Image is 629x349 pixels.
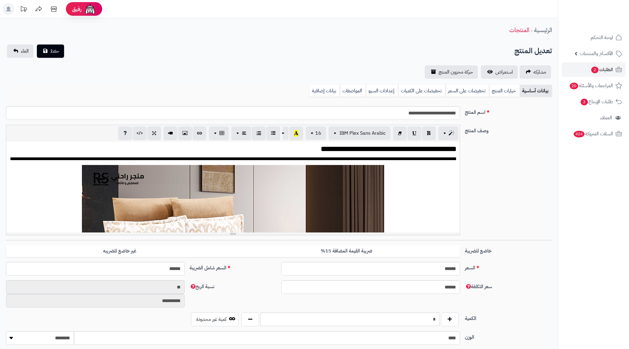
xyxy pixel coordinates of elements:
label: السعر شامل الضريبة [187,262,279,272]
a: المواصفات [340,85,366,97]
a: بيانات أساسية [520,85,552,97]
span: المراجعات والأسئلة [569,81,613,90]
span: الأقسام والمنتجات [580,49,613,58]
span: مشاركه [533,68,546,76]
span: 20 [570,83,579,90]
span: حركة مخزون المنتج [439,68,473,76]
span: 424 [573,131,585,138]
span: لوحة التحكم [591,33,613,42]
span: حفظ [50,48,59,55]
a: العملاء [562,110,625,125]
label: الوزن [462,331,554,341]
button: IBM Plex Sans Arabic [329,127,391,140]
span: 16 [315,130,321,137]
span: IBM Plex Sans Arabic [339,130,386,137]
img: logo-2.png [588,14,623,26]
span: 2 [591,67,599,74]
a: لوحة التحكم [562,30,625,45]
a: مشاركه [520,65,551,79]
a: طلبات الإرجاع2 [562,94,625,109]
a: المنتجات [509,25,529,35]
a: تحديثات المنصة [16,3,31,17]
h2: تعديل المنتج [514,45,552,57]
a: خيارات المنتج [489,85,520,97]
a: إعدادات السيو [366,85,398,97]
a: الرئيسية [534,25,552,35]
a: الطلبات2 [562,62,625,77]
a: استعراض [481,65,518,79]
span: 2 [581,99,588,106]
span: الطلبات [591,65,613,74]
span: السلات المتروكة [573,130,613,138]
a: السلات المتروكة424 [562,127,625,141]
span: العملاء [600,114,612,122]
label: اسم المنتج [462,106,554,116]
span: طلبات الإرجاع [580,97,613,106]
span: استعراض [495,68,513,76]
span: نسبة الربح [190,283,214,290]
a: الغاء [7,44,34,58]
span: رفيق [72,5,82,13]
span: سعر التكلفة [465,283,492,290]
a: تخفيضات على السعر [445,85,489,97]
label: وصف المنتج [462,125,554,134]
a: حركة مخزون المنتج [425,65,478,79]
a: المراجعات والأسئلة20 [562,78,625,93]
a: بيانات إضافية [310,85,340,97]
label: خاضع للضريبة [462,245,554,255]
span: الغاء [21,48,29,55]
label: الكمية [462,312,554,322]
label: ضريبة القيمة المضافة 15% [233,245,460,257]
img: ai-face.png [84,3,96,15]
label: السعر [462,262,554,272]
button: حفظ [37,44,64,58]
label: غير خاضع للضريبه [6,245,233,257]
a: تخفيضات على الكميات [398,85,445,97]
button: 16 [306,127,326,140]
